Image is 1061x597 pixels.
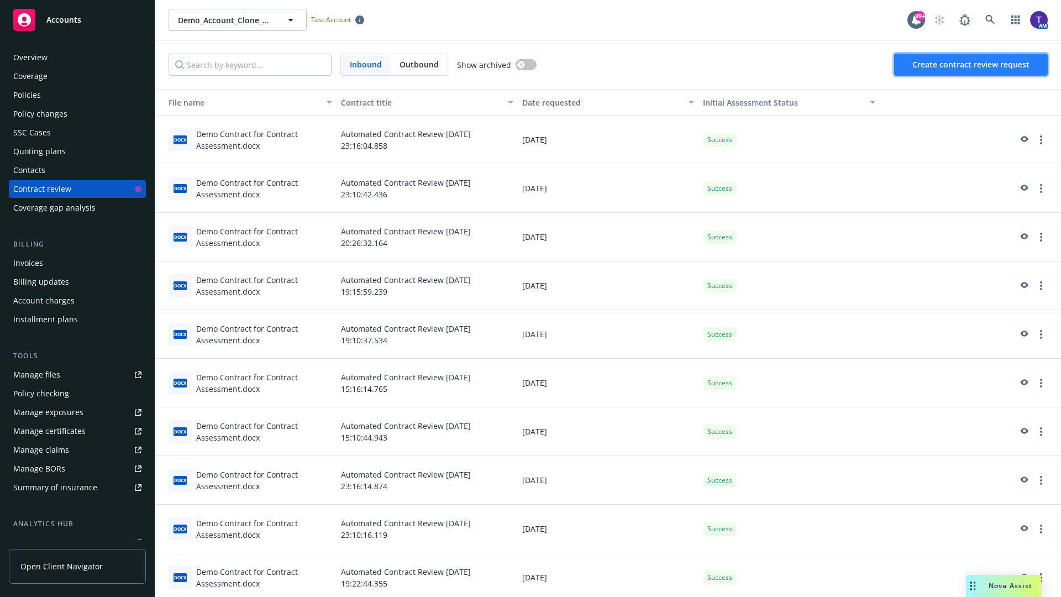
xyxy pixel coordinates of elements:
div: Date requested [522,97,682,108]
span: Test Account [307,14,369,25]
div: SSC Cases [13,124,51,142]
a: preview [1017,522,1030,536]
a: Manage claims [9,441,146,459]
a: Summary of insurance [9,479,146,496]
a: Coverage gap analysis [9,199,146,217]
div: [DATE] [518,505,699,553]
a: Switch app [1005,9,1027,31]
div: [DATE] [518,261,699,310]
div: [DATE] [518,213,699,261]
a: more [1034,182,1048,195]
a: preview [1017,279,1030,292]
a: Manage files [9,366,146,384]
div: [DATE] [518,407,699,456]
div: Coverage gap analysis [13,199,96,217]
a: preview [1017,474,1030,487]
span: docx [174,427,187,436]
span: Create contract review request [912,59,1030,70]
a: more [1034,279,1048,292]
div: Billing updates [13,273,69,291]
a: Manage certificates [9,422,146,440]
span: Test Account [311,15,351,24]
button: Demo_Account_Clone_QA_CR_Tests_Demo [169,9,307,31]
a: Contacts [9,161,146,179]
div: [DATE] [518,359,699,407]
a: Loss summary generator [9,534,146,552]
a: preview [1017,133,1030,146]
span: docx [174,233,187,241]
span: Success [707,427,732,437]
span: Inbound [341,54,391,75]
span: docx [174,184,187,192]
a: SSC Cases [9,124,146,142]
div: Automated Contract Review [DATE] 20:26:32.164 [337,213,518,261]
span: Show archived [457,59,511,71]
a: Manage BORs [9,460,146,478]
div: Manage BORs [13,460,65,478]
span: Success [707,135,732,145]
a: more [1034,571,1048,584]
div: [DATE] [518,116,699,164]
a: Policies [9,86,146,104]
div: Contacts [13,161,45,179]
a: Start snowing [928,9,950,31]
div: Automated Contract Review [DATE] 23:10:16.119 [337,505,518,553]
div: Automated Contract Review [DATE] 19:15:59.239 [337,261,518,310]
a: Manage exposures [9,404,146,421]
a: preview [1017,571,1030,584]
a: Installment plans [9,311,146,328]
div: [DATE] [518,164,699,213]
div: Demo Contract for Contract Assessment.docx [196,323,332,346]
a: preview [1017,425,1030,438]
span: docx [174,135,187,144]
div: Coverage [13,67,48,85]
a: Policy checking [9,385,146,402]
a: Quoting plans [9,143,146,160]
a: Billing updates [9,273,146,291]
input: Search by keyword... [169,54,332,76]
span: docx [174,281,187,290]
div: Contract review [13,180,71,198]
button: Nova Assist [966,575,1041,597]
span: Inbound [350,59,382,70]
div: Automated Contract Review [DATE] 19:10:37.534 [337,310,518,359]
button: Contract title [337,89,518,116]
a: more [1034,474,1048,487]
span: Success [707,475,732,485]
span: Success [707,329,732,339]
a: Report a Bug [954,9,976,31]
div: [DATE] [518,456,699,505]
div: Demo Contract for Contract Assessment.docx [196,469,332,492]
span: Initial Assessment Status [703,97,798,108]
div: Analytics hub [9,519,146,530]
div: Installment plans [13,311,78,328]
button: Create contract review request [894,54,1048,76]
div: Toggle SortBy [703,97,863,108]
div: Billing [9,239,146,250]
div: Demo Contract for Contract Assessment.docx [196,566,332,589]
div: Demo Contract for Contract Assessment.docx [196,420,332,443]
a: preview [1017,328,1030,341]
div: Loss summary generator [13,534,105,552]
span: Success [707,573,732,583]
div: Contract title [341,97,501,108]
span: docx [174,330,187,338]
div: Demo Contract for Contract Assessment.docx [196,128,332,151]
div: Demo Contract for Contract Assessment.docx [196,517,332,541]
div: Manage claims [13,441,69,459]
div: Automated Contract Review [DATE] 23:16:04.858 [337,116,518,164]
div: Manage exposures [13,404,83,421]
span: Success [707,184,732,193]
div: Drag to move [966,575,980,597]
div: Policies [13,86,41,104]
img: photo [1030,11,1048,29]
div: Manage certificates [13,422,86,440]
span: Demo_Account_Clone_QA_CR_Tests_Demo [178,14,274,26]
div: Demo Contract for Contract Assessment.docx [196,177,332,200]
span: docx [174,573,187,582]
a: Policy changes [9,105,146,123]
div: Policy changes [13,105,67,123]
div: Automated Contract Review [DATE] 23:10:42.436 [337,164,518,213]
span: Success [707,281,732,291]
span: Outbound [400,59,439,70]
